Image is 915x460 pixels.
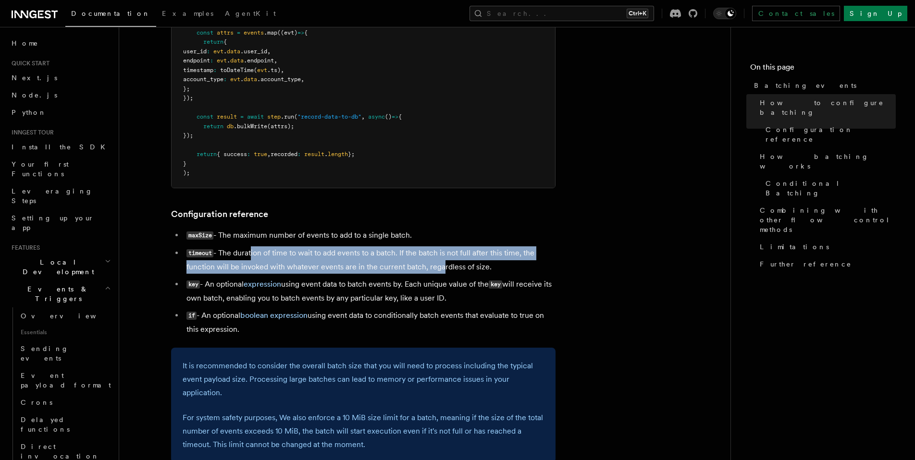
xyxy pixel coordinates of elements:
span: } [183,160,186,167]
a: Configuration reference [762,121,896,148]
span: Your first Functions [12,160,69,178]
span: return [197,151,217,157]
span: Configuration reference [766,125,896,144]
span: ); [183,169,190,176]
code: maxSize [186,231,213,240]
span: data [230,57,244,64]
span: : [297,151,301,157]
a: boolean expression [240,311,308,320]
a: Examples [156,3,219,26]
a: Event payload format [17,367,113,394]
span: Inngest tour [8,129,54,136]
span: = [240,113,244,120]
a: Next.js [8,69,113,86]
span: }); [183,132,193,139]
span: , [267,48,271,55]
span: toDateTime [220,67,254,73]
span: ( [294,113,297,120]
a: Node.js [8,86,113,104]
span: Events & Triggers [8,284,105,303]
span: => [392,113,398,120]
span: . [223,48,227,55]
a: Home [8,35,113,52]
span: Features [8,244,40,252]
li: - The duration of time to wait to add events to a batch. If the batch is not full after this time... [184,246,556,274]
span: Direct invocation [21,443,99,460]
span: data [244,76,257,83]
button: Toggle dark mode [713,8,736,19]
a: Documentation [65,3,156,27]
span: , [267,151,271,157]
span: { [304,29,308,36]
span: }; [348,151,355,157]
a: Sign Up [844,6,907,21]
span: evt [213,48,223,55]
span: Python [12,109,47,116]
span: .endpoint [244,57,274,64]
span: . [240,76,244,83]
span: const [197,113,213,120]
a: Setting up your app [8,209,113,236]
span: Further reference [760,259,852,269]
a: Install the SDK [8,138,113,156]
span: ( [254,67,257,73]
a: Python [8,104,113,121]
button: Events & Triggers [8,280,113,307]
a: Your first Functions [8,156,113,182]
span: result [304,151,324,157]
a: Crons [17,394,113,411]
li: - The maximum number of events to add to a single batch. [184,229,556,242]
span: Crons [21,399,52,406]
a: AgentKit [219,3,282,26]
span: Event payload format [21,372,111,389]
span: attrs [217,29,234,36]
span: .account_type [257,76,301,83]
span: How batching works [760,152,896,171]
span: length [328,151,348,157]
span: Leveraging Steps [12,187,93,205]
span: : [213,67,217,73]
a: Further reference [756,255,896,273]
span: return [203,38,223,45]
span: endpoint [183,57,210,64]
span: return [203,123,223,130]
a: Batching events [750,77,896,94]
span: : [223,76,227,83]
span: recorded [271,151,297,157]
span: Batching events [754,81,856,90]
span: user_id [183,48,207,55]
span: .ts) [267,67,281,73]
span: AgentKit [225,10,276,17]
span: }); [183,95,193,101]
span: Documentation [71,10,150,17]
a: How to configure batching [756,94,896,121]
code: if [186,312,197,320]
span: = [237,29,240,36]
span: How to configure batching [760,98,896,117]
span: Overview [21,312,120,320]
li: - An optional using event data to batch events by. Each unique value of the will receive its own ... [184,278,556,305]
span: .run [281,113,294,120]
span: evt [257,67,267,73]
span: : [207,48,210,55]
button: Local Development [8,254,113,280]
a: Sending events [17,340,113,367]
h4: On this page [750,61,896,77]
span: : [210,57,213,64]
span: , [274,57,277,64]
a: Limitations [756,238,896,255]
span: true [254,151,267,157]
span: . [227,57,230,64]
span: Node.js [12,91,57,99]
span: .bulkWrite [234,123,267,130]
span: data [227,48,240,55]
span: db [227,123,234,130]
span: () [385,113,392,120]
span: { [223,38,227,45]
span: Combining with other flow control methods [760,206,896,234]
a: Delayed functions [17,411,113,438]
span: : [247,151,250,157]
span: account_type [183,76,223,83]
span: timestamp [183,67,213,73]
span: Setting up your app [12,214,94,231]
